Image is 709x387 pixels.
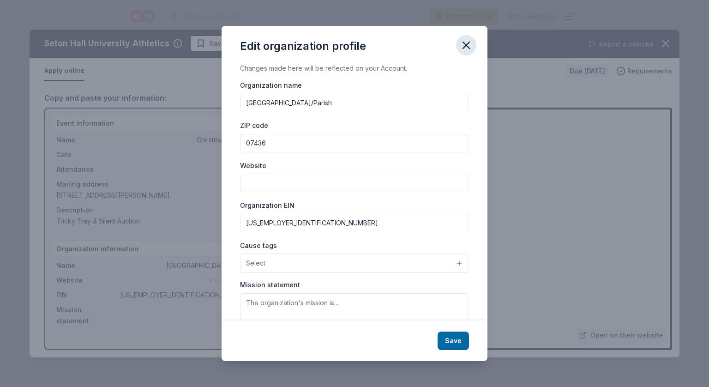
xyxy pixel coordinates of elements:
[240,214,469,232] input: 12-3456789
[240,63,469,74] div: Changes made here will be reflected on your Account.
[240,161,266,170] label: Website
[240,241,277,250] label: Cause tags
[246,258,265,269] span: Select
[438,332,469,350] button: Save
[240,39,366,54] div: Edit organization profile
[240,121,268,130] label: ZIP code
[240,201,294,210] label: Organization EIN
[240,254,469,273] button: Select
[240,134,469,152] input: 12345 (U.S. only)
[240,280,300,290] label: Mission statement
[240,81,302,90] label: Organization name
